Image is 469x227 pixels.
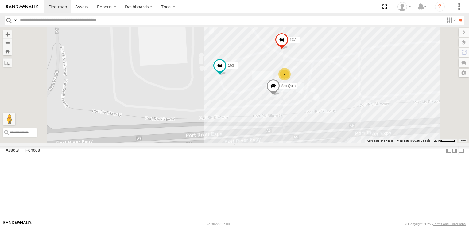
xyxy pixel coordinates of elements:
i: ? [435,2,445,12]
button: Zoom out [3,38,12,47]
span: 137 [290,37,296,42]
label: Search Query [13,16,18,25]
span: 153 [228,63,234,67]
div: 2 [278,68,291,80]
label: Dock Summary Table to the Right [452,146,458,155]
div: Frank Cope [395,2,413,11]
div: © Copyright 2025 - [405,222,466,226]
label: Search Filter Options [444,16,457,25]
a: Terms and Conditions [433,222,466,226]
img: rand-logo.svg [6,5,38,9]
label: Measure [3,58,12,67]
label: Fences [22,146,43,155]
div: Version: 307.00 [207,222,230,226]
span: Map data ©2025 Google [397,139,430,142]
button: Zoom Home [3,47,12,55]
button: Map Scale: 20 m per 41 pixels [432,139,457,143]
label: Hide Summary Table [458,146,464,155]
button: Keyboard shortcuts [367,139,393,143]
label: Map Settings [459,69,469,77]
span: Arb Quin [281,83,296,88]
a: Visit our Website [3,221,32,227]
a: Terms (opens in new tab) [460,139,466,142]
span: 20 m [434,139,441,142]
label: Dock Summary Table to the Left [446,146,452,155]
label: Assets [2,146,22,155]
button: Drag Pegman onto the map to open Street View [3,113,15,125]
button: Zoom in [3,30,12,38]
